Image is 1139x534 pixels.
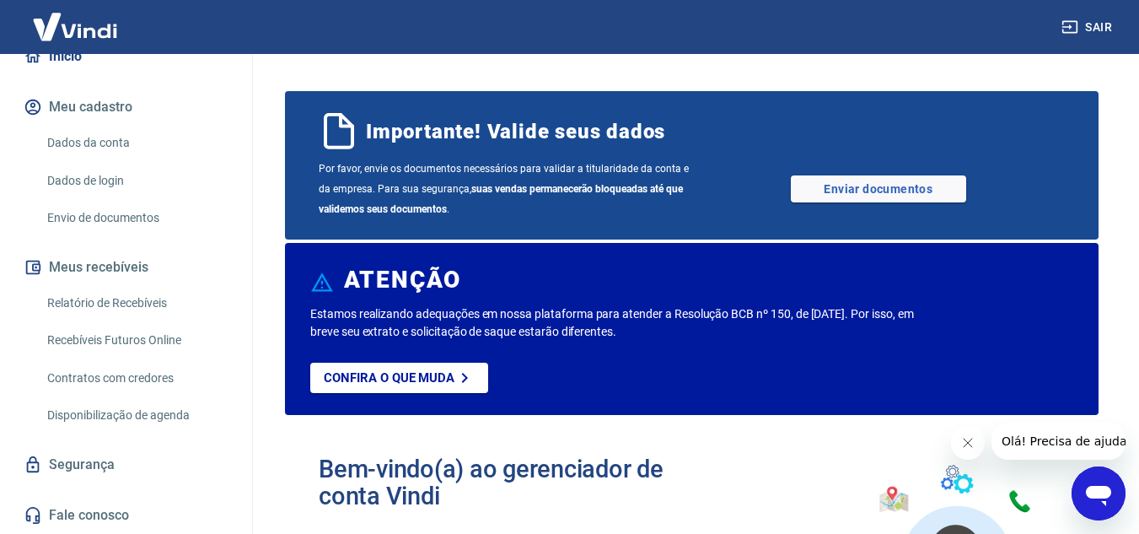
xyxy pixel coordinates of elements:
a: Fale conosco [20,497,232,534]
p: Estamos realizando adequações em nossa plataforma para atender a Resolução BCB nº 150, de [DATE].... [310,305,921,341]
h6: ATENÇÃO [344,272,461,289]
span: Olá! Precisa de ajuda? [10,12,142,25]
a: Relatório de Recebíveis [40,286,232,321]
a: Enviar documentos [791,175,966,202]
button: Meu cadastro [20,89,232,126]
a: Início [20,38,232,75]
a: Disponibilização de agenda [40,398,232,433]
b: suas vendas permanecerão bloqueadas até que validemos seus documentos [319,183,683,215]
span: Importante! Valide seus dados [366,118,665,145]
img: Vindi [20,1,130,52]
a: Contratos com credores [40,361,232,396]
a: Segurança [20,446,232,483]
iframe: Mensagem da empresa [991,423,1126,460]
a: Confira o que muda [310,363,488,393]
a: Recebíveis Futuros Online [40,323,232,358]
h2: Bem-vindo(a) ao gerenciador de conta Vindi [319,456,692,510]
iframe: Botão para abrir a janela de mensagens [1072,467,1126,521]
button: Meus recebíveis [20,249,232,286]
iframe: Fechar mensagem [951,426,985,460]
a: Envio de documentos [40,201,232,235]
button: Sair [1058,12,1119,43]
a: Dados da conta [40,126,232,160]
span: Por favor, envie os documentos necessários para validar a titularidade da conta e da empresa. Par... [319,159,692,219]
p: Confira o que muda [324,370,454,386]
a: Dados de login [40,164,232,198]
